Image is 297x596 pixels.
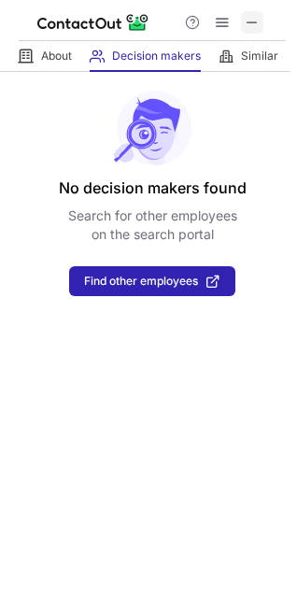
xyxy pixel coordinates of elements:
[68,206,237,244] p: Search for other employees on the search portal
[112,49,201,64] span: Decision makers
[84,275,198,288] span: Find other employees
[41,49,72,64] span: About
[59,177,247,199] header: No decision makers found
[241,49,278,64] span: Similar
[69,266,235,296] button: Find other employees
[37,11,149,34] img: ContactOut v5.3.10
[112,91,192,165] img: No leads found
